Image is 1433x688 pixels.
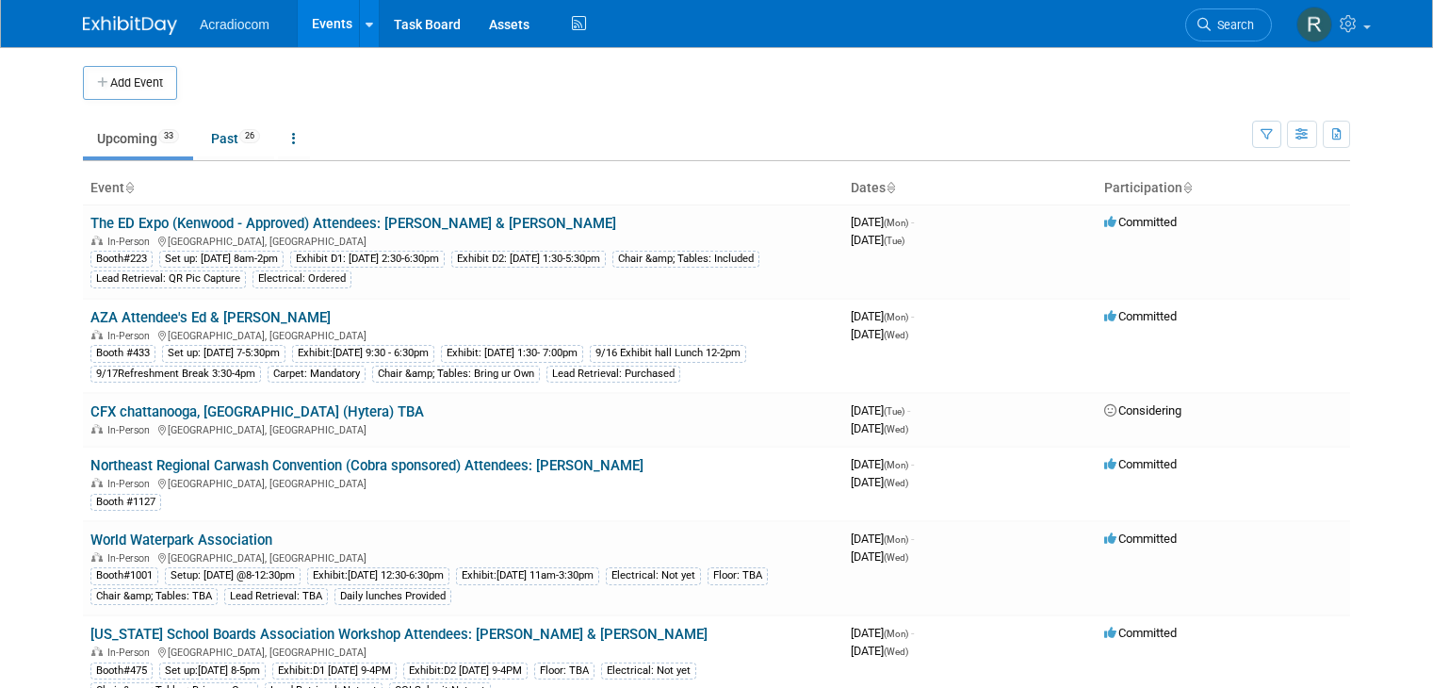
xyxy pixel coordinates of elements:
[546,366,680,383] div: Lead Retrieval: Purchased
[884,460,908,470] span: (Mon)
[90,663,153,680] div: Booth#475
[851,215,914,229] span: [DATE]
[90,421,836,436] div: [GEOGRAPHIC_DATA], [GEOGRAPHIC_DATA]
[851,644,908,658] span: [DATE]
[851,532,914,546] span: [DATE]
[107,330,155,342] span: In-Person
[851,626,914,640] span: [DATE]
[90,494,161,511] div: Booth #1127
[372,366,540,383] div: Chair &amp; Tables: Bring ur Own
[851,403,910,418] span: [DATE]
[272,663,397,680] div: Exhibit:D1 [DATE] 9-4PM
[886,180,895,195] a: Sort by Start Date
[107,478,155,490] span: In-Person
[124,180,134,195] a: Sort by Event Name
[107,236,155,248] span: In-Person
[91,424,103,434] img: In-Person Event
[441,345,583,362] div: Exhibit: [DATE] 1:30- 7:00pm
[534,663,594,680] div: Floor: TBA
[90,251,153,268] div: Booth#223
[843,172,1097,205] th: Dates
[107,424,155,436] span: In-Person
[884,218,908,228] span: (Mon)
[884,629,908,639] span: (Mon)
[197,121,274,156] a: Past26
[911,457,914,471] span: -
[884,236,904,246] span: (Tue)
[165,567,301,584] div: Setup: [DATE] @8-12:30pm
[224,588,328,605] div: Lead Retrieval: TBA
[91,647,103,656] img: In-Person Event
[851,233,904,247] span: [DATE]
[851,327,908,341] span: [DATE]
[90,549,836,565] div: [GEOGRAPHIC_DATA], [GEOGRAPHIC_DATA]
[107,647,155,659] span: In-Person
[290,251,445,268] div: Exhibit D1: [DATE] 2:30-6:30pm
[90,626,708,643] a: [US_STATE] School Boards Association Workshop Attendees: [PERSON_NAME] & [PERSON_NAME]
[292,345,434,362] div: Exhibit:[DATE] 9:30 - 6:30pm
[90,215,616,232] a: The ED Expo (Kenwood - Approved) Attendees: [PERSON_NAME] & [PERSON_NAME]
[83,66,177,100] button: Add Event
[159,251,284,268] div: Set up: [DATE] 8am-2pm
[334,588,451,605] div: Daily lunches Provided
[911,532,914,546] span: -
[252,270,351,287] div: Electrical: Ordered
[239,129,260,143] span: 26
[884,478,908,488] span: (Wed)
[200,17,269,32] span: Acradiocom
[601,663,696,680] div: Electrical: Not yet
[307,567,449,584] div: Exhibit:[DATE] 12:30-6:30pm
[90,233,836,248] div: [GEOGRAPHIC_DATA], [GEOGRAPHIC_DATA]
[90,403,424,420] a: CFX chattanooga, [GEOGRAPHIC_DATA] (Hytera) TBA
[1211,18,1254,32] span: Search
[90,327,836,342] div: [GEOGRAPHIC_DATA], [GEOGRAPHIC_DATA]
[1097,172,1350,205] th: Participation
[90,644,836,659] div: [GEOGRAPHIC_DATA], [GEOGRAPHIC_DATA]
[612,251,759,268] div: Chair &amp; Tables: Included
[91,478,103,487] img: In-Person Event
[1104,215,1177,229] span: Committed
[851,475,908,489] span: [DATE]
[884,330,908,340] span: (Wed)
[851,457,914,471] span: [DATE]
[851,549,908,564] span: [DATE]
[907,403,910,418] span: -
[884,424,908,434] span: (Wed)
[884,647,908,657] span: (Wed)
[90,588,218,605] div: Chair &amp; Tables: TBA
[1104,309,1177,323] span: Committed
[90,475,836,490] div: [GEOGRAPHIC_DATA], [GEOGRAPHIC_DATA]
[90,532,272,549] a: World Waterpark Association
[403,663,528,680] div: Exhibit:D2 [DATE] 9-4PM
[83,16,177,35] img: ExhibitDay
[708,567,768,584] div: Floor: TBA
[884,534,908,545] span: (Mon)
[590,345,746,362] div: 9/16 Exhibit hall Lunch 12-2pm
[911,626,914,640] span: -
[83,121,193,156] a: Upcoming33
[451,251,606,268] div: Exhibit D2: [DATE] 1:30-5:30pm
[606,567,701,584] div: Electrical: Not yet
[162,345,285,362] div: Set up: [DATE] 7-5:30pm
[911,309,914,323] span: -
[91,330,103,339] img: In-Person Event
[90,567,158,584] div: Booth#1001
[1185,8,1272,41] a: Search
[91,552,103,562] img: In-Person Event
[1104,403,1181,418] span: Considering
[158,129,179,143] span: 33
[851,421,908,435] span: [DATE]
[107,552,155,565] span: In-Person
[159,663,266,680] div: Set up:[DATE] 8-5pm
[90,366,261,383] div: 9/17Refreshment Break 3:30-4pm
[1104,626,1177,640] span: Committed
[90,309,331,326] a: AZA Attendee's Ed & [PERSON_NAME]
[911,215,914,229] span: -
[90,345,155,362] div: Booth #433
[268,366,366,383] div: Carpet: Mandatory
[1104,457,1177,471] span: Committed
[1296,7,1332,42] img: Ronald Tralle
[884,552,908,563] span: (Wed)
[884,406,904,417] span: (Tue)
[851,309,914,323] span: [DATE]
